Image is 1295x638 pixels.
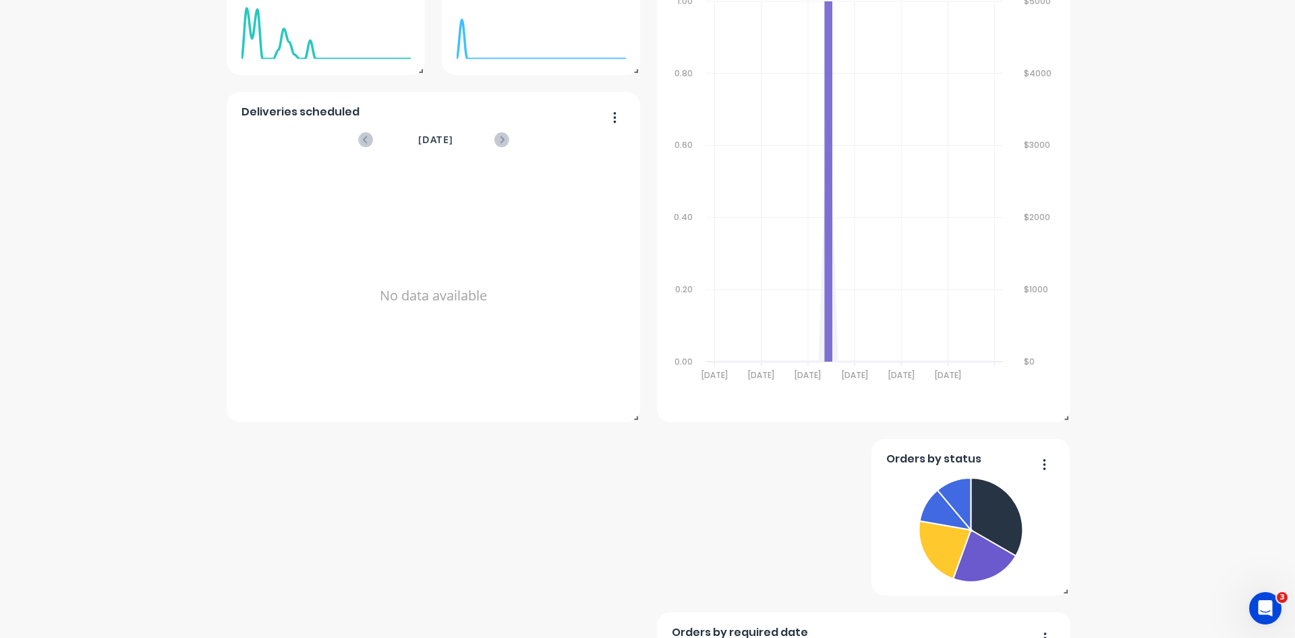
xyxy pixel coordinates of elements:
tspan: $2000 [1024,211,1050,223]
tspan: $0 [1024,356,1035,367]
tspan: 0.00 [674,356,693,367]
tspan: $4000 [1024,68,1052,79]
tspan: [DATE] [841,369,867,381]
tspan: 0.20 [675,284,693,295]
tspan: [DATE] [748,369,774,381]
div: No data available [241,165,626,427]
tspan: [DATE] [701,369,728,381]
span: Orders by status [886,451,981,467]
tspan: 0.60 [674,139,693,151]
tspan: 0.40 [674,211,693,223]
span: 3 [1277,592,1288,603]
tspan: [DATE] [888,369,915,381]
tspan: [DATE] [935,369,961,381]
tspan: 0.80 [674,68,693,79]
tspan: [DATE] [795,369,821,381]
iframe: Intercom live chat [1249,592,1282,624]
span: [DATE] [418,132,453,147]
tspan: $1000 [1024,284,1048,295]
tspan: $3000 [1024,139,1050,151]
